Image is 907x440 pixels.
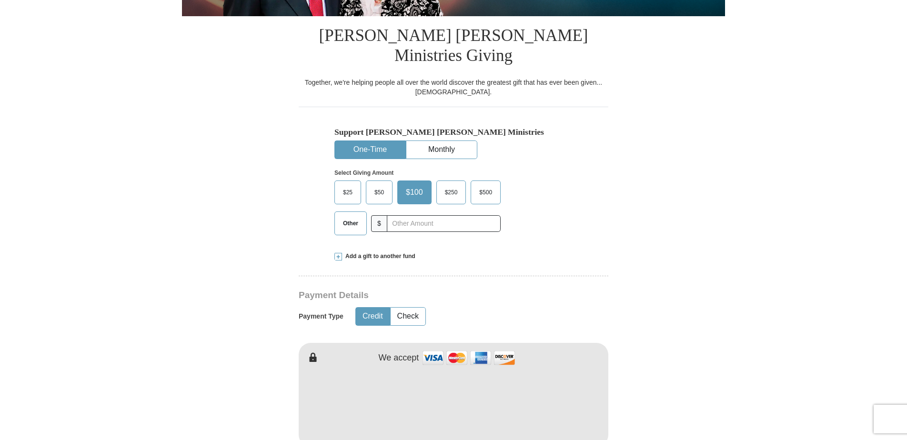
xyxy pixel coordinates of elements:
[406,141,477,159] button: Monthly
[335,141,405,159] button: One-Time
[440,185,463,200] span: $250
[391,308,425,325] button: Check
[338,216,363,230] span: Other
[474,185,497,200] span: $500
[421,348,516,368] img: credit cards accepted
[299,290,542,301] h3: Payment Details
[299,16,608,78] h1: [PERSON_NAME] [PERSON_NAME] Ministries Giving
[299,312,343,320] h5: Payment Type
[387,215,501,232] input: Other Amount
[299,78,608,97] div: Together, we're helping people all over the world discover the greatest gift that has ever been g...
[401,185,428,200] span: $100
[334,170,393,176] strong: Select Giving Amount
[379,353,419,363] h4: We accept
[338,185,357,200] span: $25
[371,215,387,232] span: $
[356,308,390,325] button: Credit
[334,127,573,137] h5: Support [PERSON_NAME] [PERSON_NAME] Ministries
[370,185,389,200] span: $50
[342,252,415,260] span: Add a gift to another fund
